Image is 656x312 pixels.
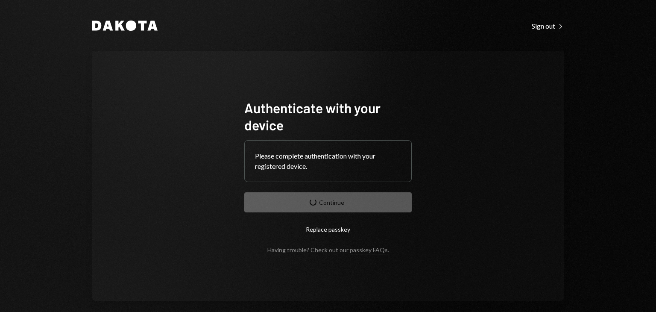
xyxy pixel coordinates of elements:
h1: Authenticate with your device [244,99,412,133]
div: Please complete authentication with your registered device. [255,151,401,171]
a: Sign out [532,21,564,30]
a: passkey FAQs [350,246,388,254]
div: Sign out [532,22,564,30]
button: Replace passkey [244,219,412,239]
div: Having trouble? Check out our . [267,246,389,253]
